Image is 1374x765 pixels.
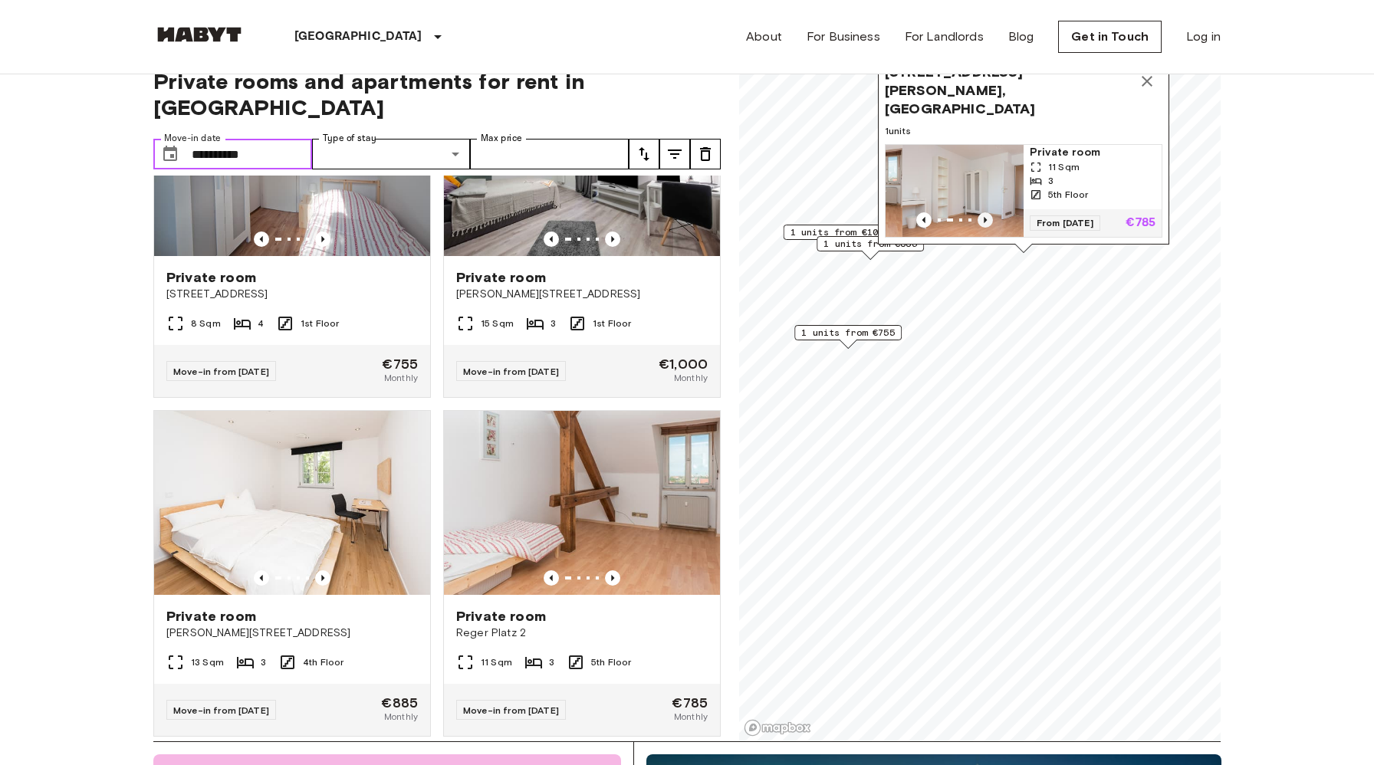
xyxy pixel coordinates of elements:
[1048,174,1054,188] span: 3
[481,317,514,330] span: 15 Sqm
[191,317,221,330] span: 8 Sqm
[544,570,559,586] button: Previous image
[1008,28,1034,46] a: Blog
[258,317,264,330] span: 4
[254,570,269,586] button: Previous image
[456,625,708,641] span: Reger Platz 2
[456,268,546,287] span: Private room
[817,236,924,260] div: Map marker
[456,287,708,302] span: [PERSON_NAME][STREET_ADDRESS]
[481,655,512,669] span: 11 Sqm
[444,411,720,595] img: Marketing picture of unit DE-02-033-02M
[191,655,224,669] span: 13 Sqm
[166,625,418,641] span: [PERSON_NAME][STREET_ADDRESS]
[1126,217,1155,229] p: €785
[173,366,269,377] span: Move-in from [DATE]
[885,144,1162,238] a: Marketing picture of unit DE-02-033-02MMarketing picture of unit DE-02-033-02MPrevious imagePrevi...
[1048,188,1088,202] span: 5th Floor
[164,132,221,145] label: Move-in date
[629,139,659,169] button: tune
[173,704,269,716] span: Move-in from [DATE]
[382,357,418,371] span: €755
[154,411,430,595] img: Marketing picture of unit DE-02-084-02Q
[1030,215,1100,231] span: From [DATE]
[549,655,554,669] span: 3
[1058,21,1162,53] a: Get in Touch
[791,225,889,239] span: 1 units from €1000
[905,28,984,46] a: For Landlords
[801,326,895,340] span: 1 units from €755
[659,357,708,371] span: €1,000
[481,132,522,145] label: Max price
[315,231,330,247] button: Previous image
[153,410,431,737] a: Marketing picture of unit DE-02-084-02QPrevious imagePrevious imagePrivate room[PERSON_NAME][STRE...
[744,719,811,737] a: Mapbox logo
[303,655,343,669] span: 4th Floor
[463,366,559,377] span: Move-in from [DATE]
[443,71,721,398] a: Marketing picture of unit DE-02-014-002-01HFPrevious imagePrevious imagePrivate room[PERSON_NAME]...
[1048,160,1080,174] span: 11 Sqm
[155,139,186,169] button: Choose date, selected date is 31 Jan 2026
[746,28,782,46] a: About
[739,50,1221,741] canvas: Map
[443,410,721,737] a: Marketing picture of unit DE-02-033-02MPrevious imagePrevious imagePrivate roomReger Platz 211 Sq...
[674,371,708,385] span: Monthly
[456,607,546,625] span: Private room
[153,68,721,120] span: Private rooms and apartments for rent in [GEOGRAPHIC_DATA]
[323,132,376,145] label: Type of stay
[885,44,1132,118] span: [PERSON_NAME][STREET_ADDRESS][PERSON_NAME], [GEOGRAPHIC_DATA]
[166,607,256,625] span: Private room
[823,237,917,251] span: 1 units from €885
[916,212,932,228] button: Previous image
[166,287,418,302] span: [STREET_ADDRESS]
[902,145,1040,237] img: Marketing picture of unit DE-02-033-02M
[315,570,330,586] button: Previous image
[878,38,1169,253] div: Map marker
[1186,28,1221,46] a: Log in
[381,696,418,710] span: €885
[261,655,266,669] span: 3
[254,231,269,247] button: Previous image
[1030,145,1155,160] span: Private room
[591,655,631,669] span: 5th Floor
[301,317,339,330] span: 1st Floor
[384,710,418,724] span: Monthly
[807,28,880,46] a: For Business
[166,268,256,287] span: Private room
[153,27,245,42] img: Habyt
[593,317,631,330] span: 1st Floor
[674,710,708,724] span: Monthly
[659,139,690,169] button: tune
[605,231,620,247] button: Previous image
[885,124,1162,138] span: 1 units
[551,317,556,330] span: 3
[672,696,708,710] span: €785
[153,71,431,398] a: Marketing picture of unit DE-02-029-01MPrevious imagePrevious imagePrivate room[STREET_ADDRESS]8 ...
[294,28,422,46] p: [GEOGRAPHIC_DATA]
[544,231,559,247] button: Previous image
[463,704,559,716] span: Move-in from [DATE]
[978,212,993,228] button: Previous image
[794,325,902,349] div: Map marker
[605,570,620,586] button: Previous image
[784,225,896,248] div: Map marker
[690,139,721,169] button: tune
[384,371,418,385] span: Monthly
